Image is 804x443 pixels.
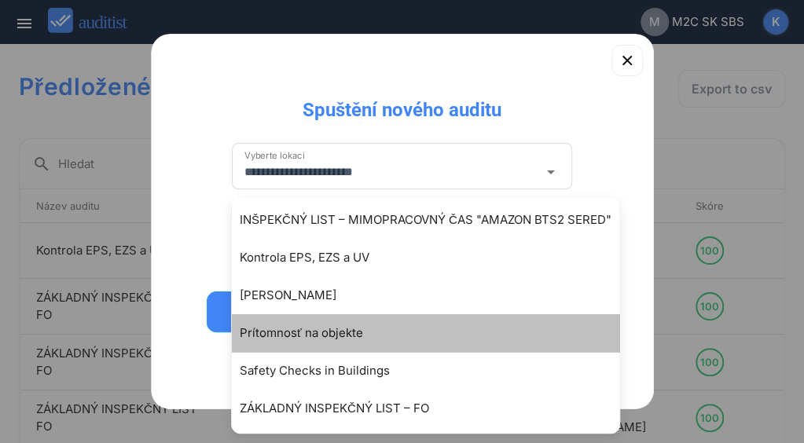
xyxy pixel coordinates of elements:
div: ZÁKLADNÝ INSPEKČNÝ LIST – FO [240,399,627,418]
div: Kontrola EPS, EZS a UV [240,248,627,267]
div: Prítomnosť na objekte [240,324,627,342]
button: Spustit audit [207,291,598,332]
div: Spuštění nového auditu [290,85,514,123]
i: arrow_drop_down [541,163,560,181]
div: Safety Checks in Buildings [240,361,627,380]
input: Vyberte lokaci [244,159,538,185]
div: INŠPEKČNÝ LIST – MIMOPRACOVNÝ ČAS "AMAZON BTS2 SERED" [240,211,627,229]
div: [PERSON_NAME] [240,286,627,305]
div: Spustit audit [227,302,578,321]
